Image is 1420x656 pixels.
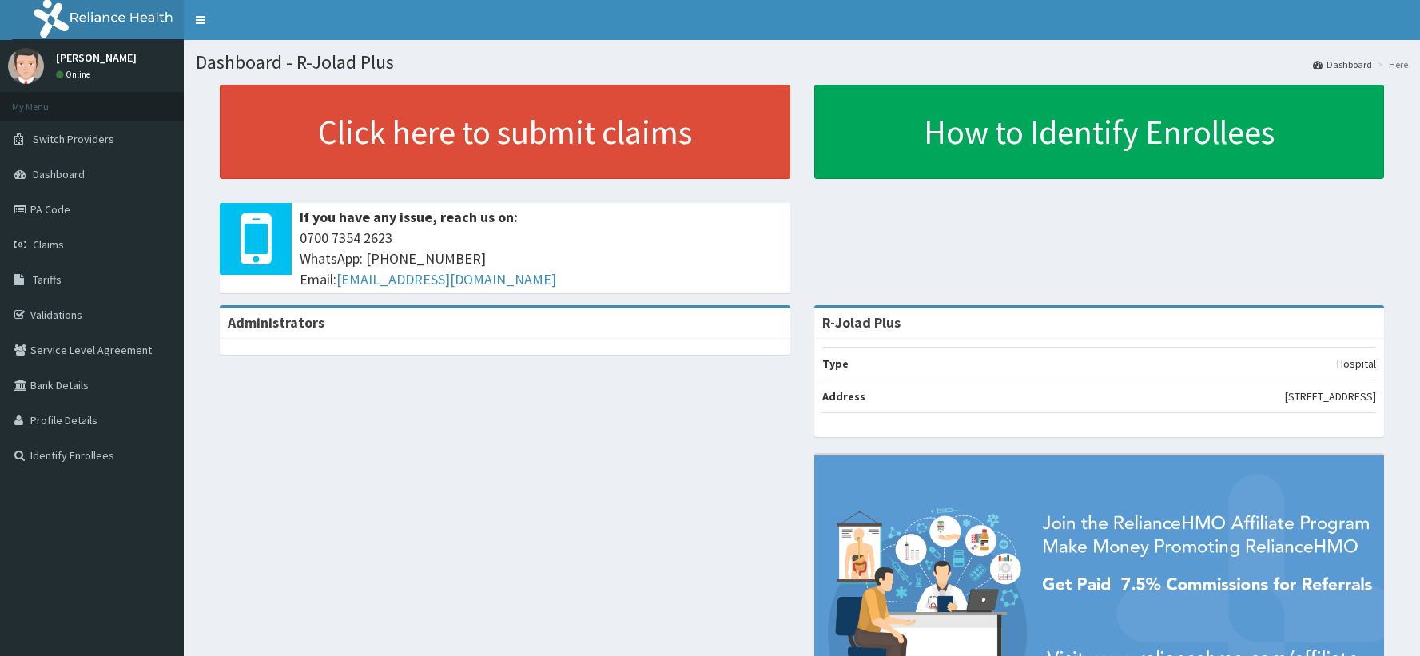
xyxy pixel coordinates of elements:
p: [STREET_ADDRESS] [1285,388,1376,404]
b: If you have any issue, reach us on: [300,208,518,226]
b: Type [822,356,849,371]
p: Hospital [1337,356,1376,372]
b: Administrators [228,313,324,332]
strong: R-Jolad Plus [822,313,901,332]
li: Here [1374,58,1408,71]
span: Tariffs [33,272,62,287]
img: User Image [8,48,44,84]
span: Switch Providers [33,132,114,146]
a: Dashboard [1313,58,1372,71]
a: [EMAIL_ADDRESS][DOMAIN_NAME] [336,270,556,288]
span: 0700 7354 2623 WhatsApp: [PHONE_NUMBER] Email: [300,228,782,289]
a: Click here to submit claims [220,85,790,179]
span: Dashboard [33,167,85,181]
h1: Dashboard - R-Jolad Plus [196,52,1408,73]
p: [PERSON_NAME] [56,52,137,63]
a: How to Identify Enrollees [814,85,1385,179]
b: Address [822,389,865,404]
span: Claims [33,237,64,252]
a: Online [56,69,94,80]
